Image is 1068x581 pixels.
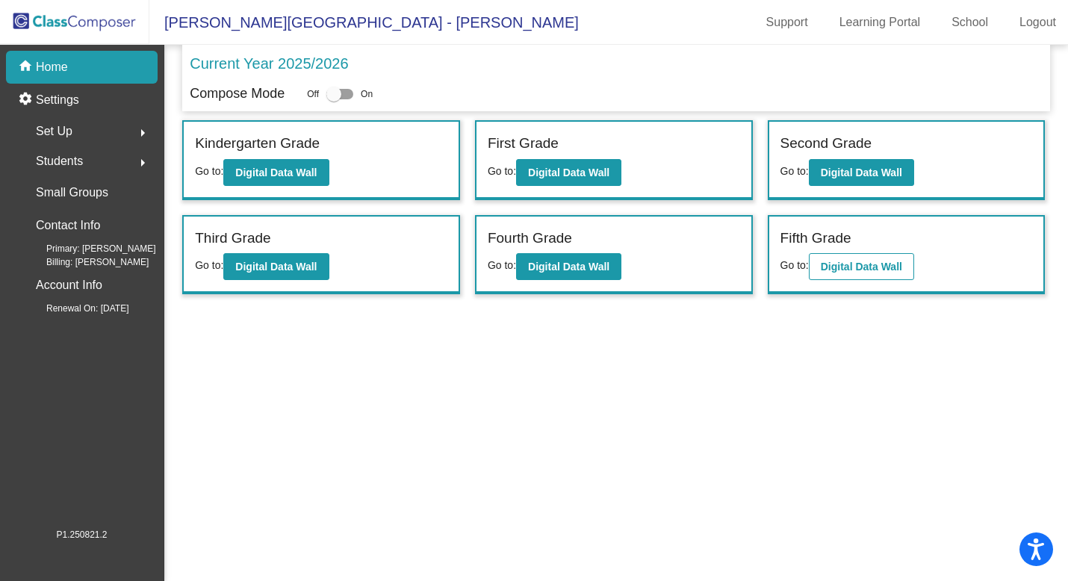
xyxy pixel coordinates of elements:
button: Digital Data Wall [223,159,329,186]
p: Settings [36,91,79,109]
span: Go to: [488,165,516,177]
label: Fourth Grade [488,228,572,249]
p: Current Year 2025/2026 [190,52,348,75]
span: Billing: [PERSON_NAME] [22,255,149,269]
b: Digital Data Wall [528,167,609,178]
span: Primary: [PERSON_NAME] [22,242,156,255]
span: Off [307,87,319,101]
a: Logout [1008,10,1068,34]
button: Digital Data Wall [809,253,914,280]
a: Learning Portal [828,10,933,34]
mat-icon: arrow_right [134,124,152,142]
a: School [940,10,1000,34]
p: Account Info [36,275,102,296]
button: Digital Data Wall [223,253,329,280]
span: Students [36,151,83,172]
p: Home [36,58,68,76]
b: Digital Data Wall [528,261,609,273]
b: Digital Data Wall [821,167,902,178]
button: Digital Data Wall [516,253,621,280]
a: Support [754,10,820,34]
span: Renewal On: [DATE] [22,302,128,315]
label: Kindergarten Grade [195,133,320,155]
button: Digital Data Wall [516,159,621,186]
span: On [361,87,373,101]
label: Second Grade [780,133,872,155]
p: Contact Info [36,215,100,236]
label: First Grade [488,133,559,155]
button: Digital Data Wall [809,159,914,186]
p: Small Groups [36,182,108,203]
b: Digital Data Wall [235,167,317,178]
mat-icon: settings [18,91,36,109]
span: [PERSON_NAME][GEOGRAPHIC_DATA] - [PERSON_NAME] [149,10,579,34]
p: Compose Mode [190,84,285,104]
span: Go to: [780,259,809,271]
b: Digital Data Wall [235,261,317,273]
label: Fifth Grade [780,228,851,249]
label: Third Grade [195,228,270,249]
mat-icon: home [18,58,36,76]
b: Digital Data Wall [821,261,902,273]
span: Go to: [195,259,223,271]
span: Go to: [780,165,809,177]
span: Go to: [488,259,516,271]
span: Go to: [195,165,223,177]
span: Set Up [36,121,72,142]
mat-icon: arrow_right [134,154,152,172]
